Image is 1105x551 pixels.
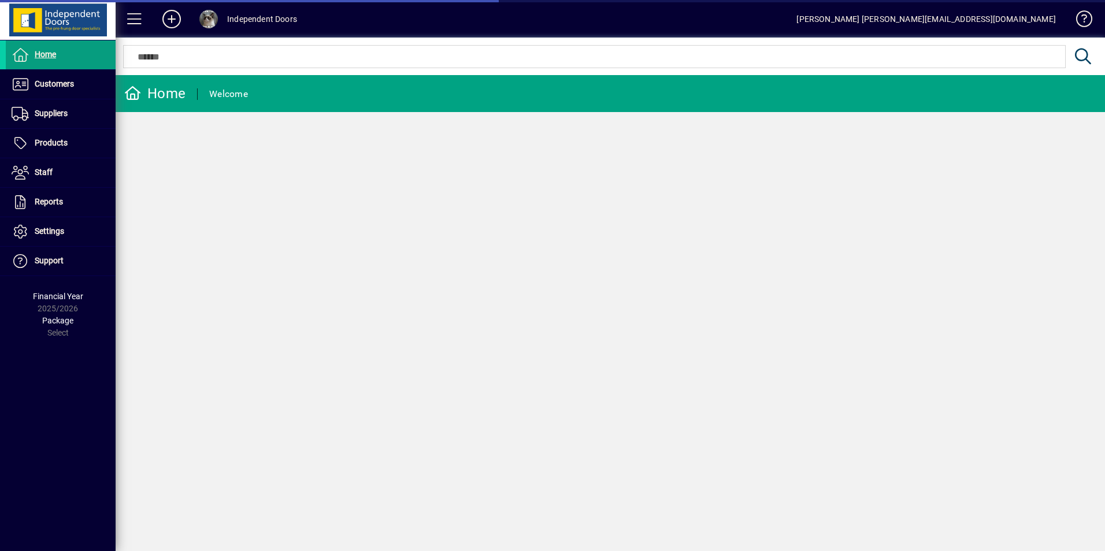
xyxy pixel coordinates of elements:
[796,10,1056,28] div: [PERSON_NAME] [PERSON_NAME][EMAIL_ADDRESS][DOMAIN_NAME]
[6,158,116,187] a: Staff
[153,9,190,29] button: Add
[35,197,63,206] span: Reports
[35,79,74,88] span: Customers
[227,10,297,28] div: Independent Doors
[6,99,116,128] a: Suppliers
[6,217,116,246] a: Settings
[35,138,68,147] span: Products
[6,129,116,158] a: Products
[35,109,68,118] span: Suppliers
[35,167,53,177] span: Staff
[42,316,73,325] span: Package
[6,70,116,99] a: Customers
[35,50,56,59] span: Home
[190,9,227,29] button: Profile
[35,226,64,236] span: Settings
[209,85,248,103] div: Welcome
[6,188,116,217] a: Reports
[1067,2,1091,40] a: Knowledge Base
[35,256,64,265] span: Support
[33,292,83,301] span: Financial Year
[124,84,186,103] div: Home
[6,247,116,275] a: Support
